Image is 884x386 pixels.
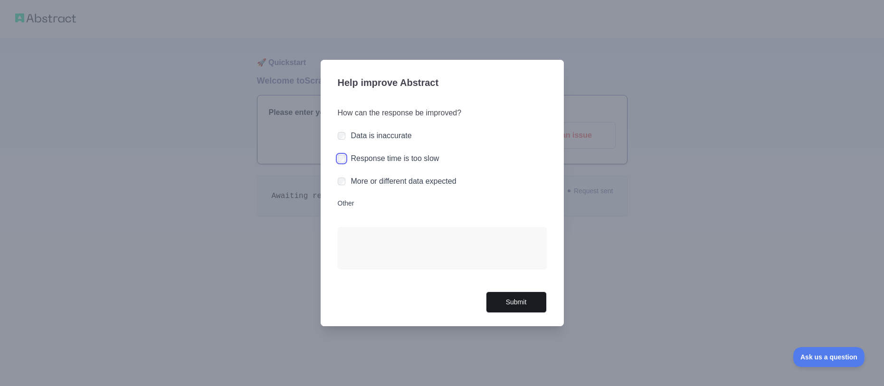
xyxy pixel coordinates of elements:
label: Response time is too slow [351,154,439,162]
button: Submit [486,292,547,313]
iframe: Toggle Customer Support [793,347,865,367]
label: Other [338,198,547,208]
label: Data is inaccurate [351,132,412,140]
h3: Help improve Abstract [338,71,547,96]
h3: How can the response be improved? [338,107,547,119]
label: More or different data expected [351,177,456,185]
